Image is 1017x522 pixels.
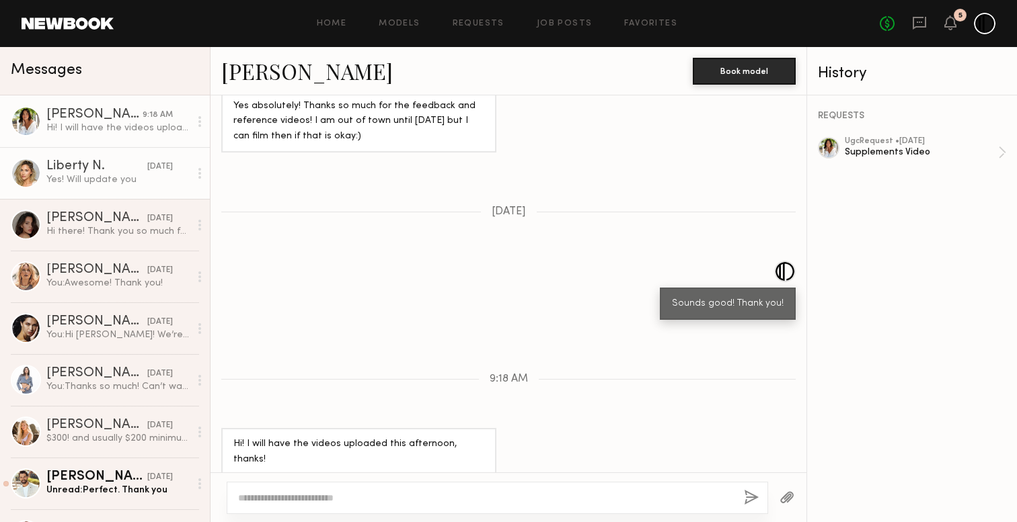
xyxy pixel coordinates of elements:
div: [PERSON_NAME] [46,315,147,329]
div: [DATE] [147,419,173,432]
div: [DATE] [147,471,173,484]
div: Liberty N. [46,160,147,173]
a: Home [317,19,347,28]
div: REQUESTS [818,112,1006,121]
div: [DATE] [147,161,173,173]
a: Requests [453,19,504,28]
div: 5 [958,12,963,19]
div: [DATE] [147,367,173,380]
a: Favorites [624,19,677,28]
div: Unread: Perfect. Thank you [46,484,190,496]
div: [PERSON_NAME] [46,470,147,484]
a: ugcRequest •[DATE]Supplements Video [845,137,1006,168]
div: Supplements Video [845,146,998,159]
a: Models [379,19,420,28]
div: Yes absolutely! Thanks so much for the feedback and reference videos! I am out of town until [DAT... [233,99,484,145]
div: [PERSON_NAME] [46,419,147,432]
div: You: Hi [PERSON_NAME]! We’re looking for a simple vertical video. Hook: “My hair and nails have n... [46,329,190,341]
span: [DATE] [492,206,526,218]
div: $300! and usually $200 minimum without [46,432,190,445]
div: You: Awesome! Thank you! [46,277,190,290]
div: [PERSON_NAME] [46,367,147,380]
div: [DATE] [147,264,173,277]
div: [DATE] [147,212,173,225]
button: Book model [693,58,796,85]
a: Book model [693,64,796,76]
div: Yes! Will update you [46,173,190,186]
a: Job Posts [537,19,593,28]
div: Hi there! Thank you so much for sending over the example videos. I will review those now and begi... [46,225,190,238]
div: [PERSON_NAME] [46,108,143,122]
div: [PERSON_NAME] [46,212,147,225]
div: You: Thanks so much! Can’t wait to see your magic ✨ [46,380,190,393]
a: [PERSON_NAME] [221,56,393,85]
div: ugc Request • [DATE] [845,137,998,146]
div: Hi! I will have the videos uploaded this afternoon, thanks! [46,122,190,134]
div: Hi! I will have the videos uploaded this afternoon, thanks! [233,437,484,468]
div: 9:18 AM [143,109,173,122]
span: 9:18 AM [490,374,528,385]
div: History [818,66,1006,81]
div: Sounds good! Thank you! [672,296,784,312]
div: [PERSON_NAME] [46,263,147,277]
span: Messages [11,62,82,78]
div: [DATE] [147,316,173,329]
